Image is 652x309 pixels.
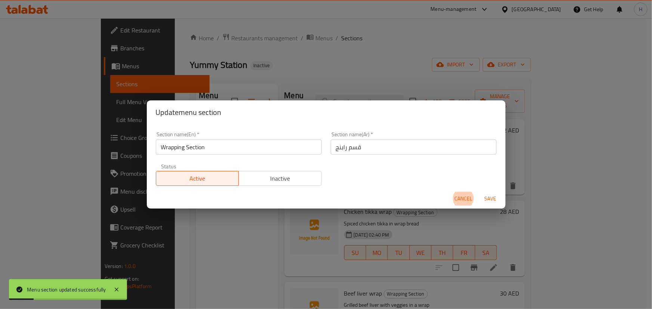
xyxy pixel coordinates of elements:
h2: Update menu section [156,106,497,118]
span: Active [159,173,236,184]
button: Save [479,192,503,206]
input: Please enter section name(en) [156,140,322,154]
span: Save [482,194,500,203]
button: Cancel [452,192,476,206]
span: Cancel [455,194,473,203]
button: Inactive [238,171,322,186]
input: Please enter section name(ar) [331,140,497,154]
div: Menu section updated successfully [27,285,106,294]
span: Inactive [242,173,319,184]
button: Active [156,171,239,186]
